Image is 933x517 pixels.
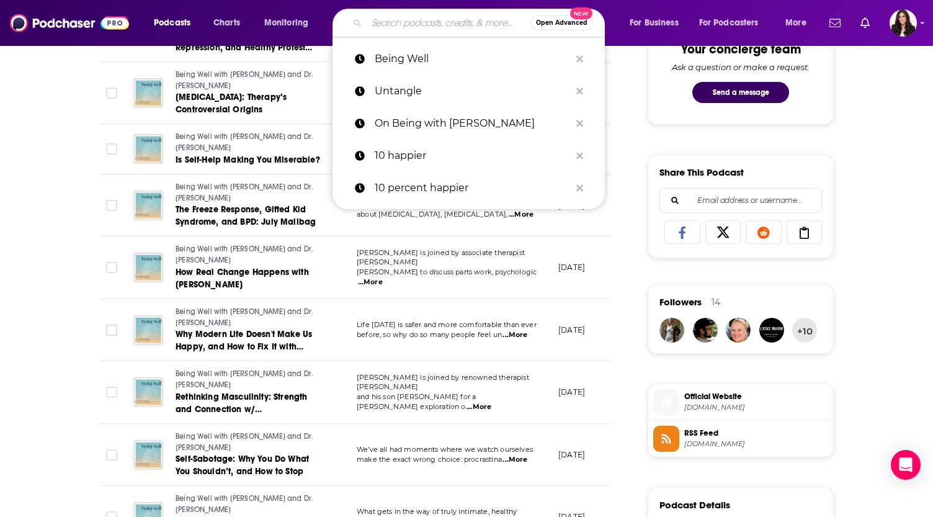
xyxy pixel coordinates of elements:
[176,204,316,227] span: The Freeze Response, Gifted Kid Syndrome, and BPD: July Mailbag
[558,262,585,272] p: [DATE]
[344,9,617,37] div: Search podcasts, credits, & more...
[357,330,502,339] span: before, so why do so many people feel un
[777,13,822,33] button: open menu
[106,143,117,155] span: Toggle select row
[176,92,287,115] span: [MEDICAL_DATA]: Therapy’s Controversial Origins
[691,13,777,33] button: open menu
[106,387,117,398] span: Toggle select row
[333,75,605,107] a: Untangle
[154,14,190,32] span: Podcasts
[375,75,570,107] p: Untangle
[176,328,324,353] a: Why Modern Life Doesn't Make Us Happy, and How to Fix It with [PERSON_NAME]
[670,189,811,212] input: Email address or username...
[176,91,324,116] a: [MEDICAL_DATA]: Therapy’s Controversial Origins
[653,426,828,452] a: RSS Feed[DOMAIN_NAME]
[367,13,530,33] input: Search podcasts, credits, & more...
[106,449,117,461] span: Toggle select row
[357,507,517,516] span: What gets in the way of truly intimate, healthy
[502,455,527,465] span: ...More
[375,172,570,204] p: 10 percent happier
[558,449,585,460] p: [DATE]
[176,391,324,416] a: Rethinking Masculinity: Strength and Connection w/ [PERSON_NAME] and [PERSON_NAME]
[176,70,324,91] a: Being Well with [PERSON_NAME] and Dr. [PERSON_NAME]
[891,450,921,480] div: Open Intercom Messenger
[333,140,605,172] a: 10 happier
[375,107,570,140] p: On Being with Krista Tippet
[530,16,593,30] button: Open AdvancedNew
[264,14,308,32] span: Monitoring
[712,297,720,308] div: 14
[693,318,718,343] img: adam.connersimons
[375,43,570,75] p: Being Well
[536,20,587,26] span: Open Advanced
[176,307,324,328] a: Being Well with [PERSON_NAME] and Dr. [PERSON_NAME]
[176,182,324,204] a: Being Well with [PERSON_NAME] and Dr. [PERSON_NAME]
[176,70,313,90] span: Being Well with [PERSON_NAME] and Dr. [PERSON_NAME]
[672,62,810,72] div: Ask a question or make a request.
[890,9,917,37] span: Logged in as RebeccaShapiro
[10,11,129,35] img: Podchaser - Follow, Share and Rate Podcasts
[176,453,324,478] a: Self-Sabotage: Why You Do What You Shouldn’t, and How to Stop
[333,107,605,140] a: On Being with [PERSON_NAME]
[176,244,324,266] a: Being Well with [PERSON_NAME] and Dr. [PERSON_NAME]
[176,329,312,364] span: Why Modern Life Doesn't Make Us Happy, and How to Fix It with [PERSON_NAME]
[792,318,817,343] button: +10
[176,182,313,202] span: Being Well with [PERSON_NAME] and Dr. [PERSON_NAME]
[333,43,605,75] a: Being Well
[357,320,537,329] span: Life [DATE] is safer and more comfortable than ever
[256,13,324,33] button: open menu
[176,245,313,264] span: Being Well with [PERSON_NAME] and Dr. [PERSON_NAME]
[176,493,324,515] a: Being Well with [PERSON_NAME] and Dr. [PERSON_NAME]
[357,392,476,411] span: and his son [PERSON_NAME] for a [PERSON_NAME] exploration o
[684,439,828,449] span: feeds.megaphone.fm
[684,403,828,412] span: rickhanson.com
[890,9,917,37] button: Show profile menu
[357,210,507,218] span: about [MEDICAL_DATA], [MEDICAL_DATA],
[106,325,117,336] span: Toggle select row
[176,431,324,453] a: Being Well with [PERSON_NAME] and Dr. [PERSON_NAME]
[466,402,491,412] span: ...More
[176,132,324,153] a: Being Well with [PERSON_NAME] and Dr. [PERSON_NAME]
[785,14,806,32] span: More
[659,318,684,343] img: TheCursingPreacher
[176,267,309,290] span: How Real Change Happens with [PERSON_NAME]
[333,172,605,204] a: 10 percent happier
[176,369,313,389] span: Being Well with [PERSON_NAME] and Dr. [PERSON_NAME]
[787,220,823,244] a: Copy Link
[205,13,248,33] a: Charts
[176,454,309,477] span: Self-Sabotage: Why You Do What You Shouldn’t, and How to Stop
[106,88,117,99] span: Toggle select row
[746,220,782,244] a: Share on Reddit
[726,318,751,343] img: Tannywanny
[176,204,324,228] a: The Freeze Response, Gifted Kid Syndrome, and BPD: July Mailbag
[659,296,702,308] span: Followers
[659,166,744,178] h3: Share This Podcast
[664,220,700,244] a: Share on Facebook
[621,13,694,33] button: open menu
[357,445,533,454] span: We’ve all had moments where we watch ourselves
[855,12,875,34] a: Show notifications dropdown
[502,330,527,340] span: ...More
[659,499,730,511] h3: Podcast Details
[653,389,828,415] a: Official Website[DOMAIN_NAME]
[375,140,570,172] p: 10 happier
[659,188,822,213] div: Search followers
[890,9,917,37] img: User Profile
[759,318,784,343] img: LEGITAUDIO
[357,267,537,276] span: [PERSON_NAME] to discuss parts work, psychologic
[684,428,828,439] span: RSS Feed
[176,307,313,327] span: Being Well with [PERSON_NAME] and Dr. [PERSON_NAME]
[176,494,313,514] span: Being Well with [PERSON_NAME] and Dr. [PERSON_NAME]
[176,132,313,152] span: Being Well with [PERSON_NAME] and Dr. [PERSON_NAME]
[176,432,313,452] span: Being Well with [PERSON_NAME] and Dr. [PERSON_NAME]
[145,13,207,33] button: open menu
[692,82,789,103] button: Send a message
[630,14,679,32] span: For Business
[106,200,117,211] span: Toggle select row
[509,210,533,220] span: ...More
